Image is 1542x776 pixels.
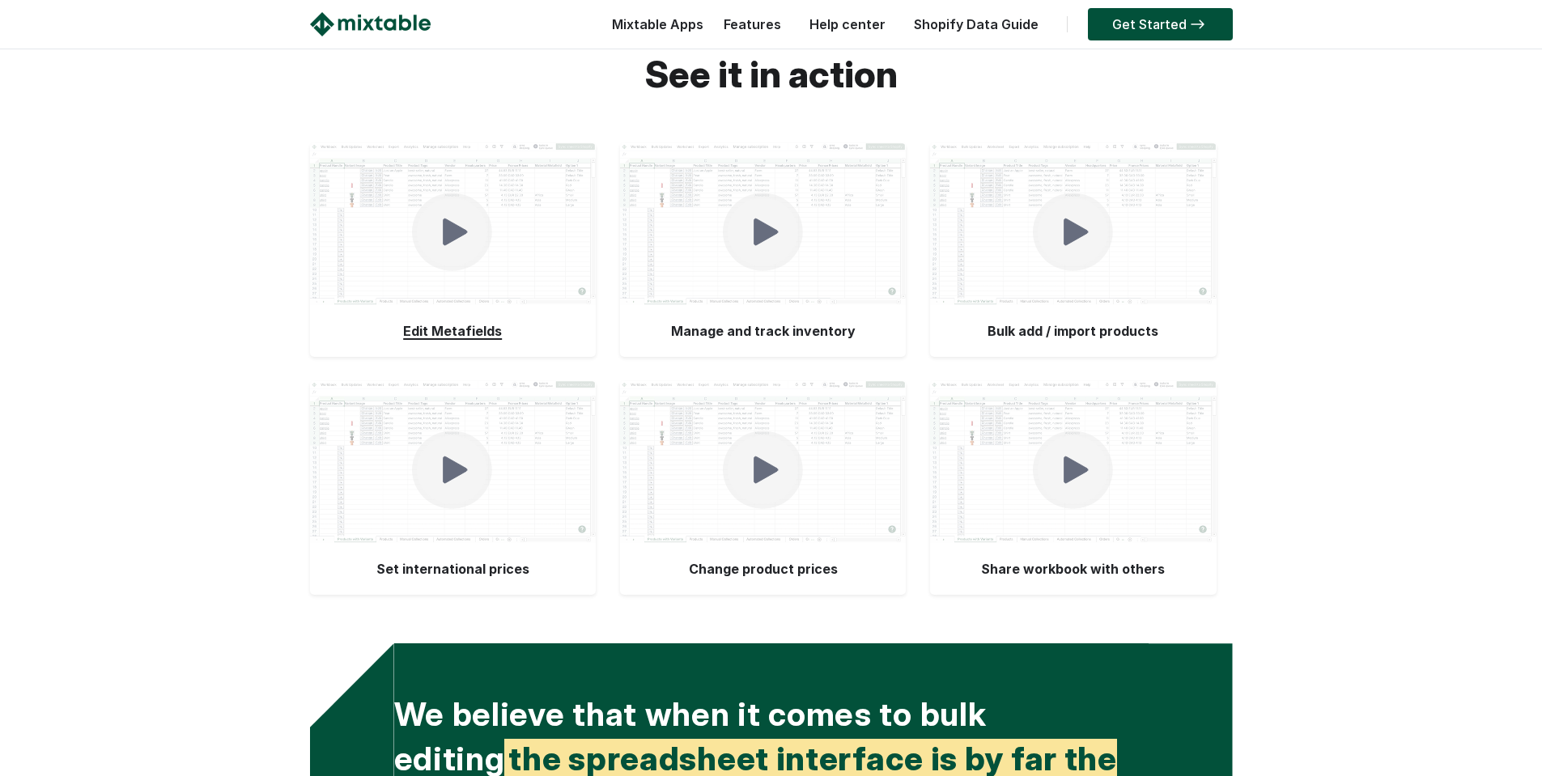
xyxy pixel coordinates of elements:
[1187,19,1209,29] img: arrow-right.svg
[310,305,596,357] div: Edit Metafields
[604,12,703,45] div: Mixtable Apps
[620,143,906,357] a: Manage and track inventory
[1033,192,1114,272] img: play-icon.svg
[723,430,804,510] img: play-icon.svg
[310,143,596,357] a: Edit Metafields
[930,143,1216,357] a: Bulk add / import products
[620,305,906,357] div: Manage and track inventory
[930,381,1216,595] a: Share workbook with others
[412,430,493,510] img: play-icon.svg
[620,543,906,595] div: Change product prices
[1088,8,1233,40] a: Get Started
[930,305,1216,357] div: Bulk add / import products
[620,381,906,595] a: Change product prices
[716,16,789,32] a: Features
[310,12,431,36] img: Mixtable logo
[412,192,493,272] img: play-icon.svg
[801,16,894,32] a: Help center
[310,381,596,595] a: Set international prices
[906,16,1047,32] a: Shopify Data Guide
[310,543,596,595] div: Set international prices
[1033,430,1114,510] img: play-icon.svg
[930,543,1216,595] div: Share workbook with others
[723,192,804,272] img: play-icon.svg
